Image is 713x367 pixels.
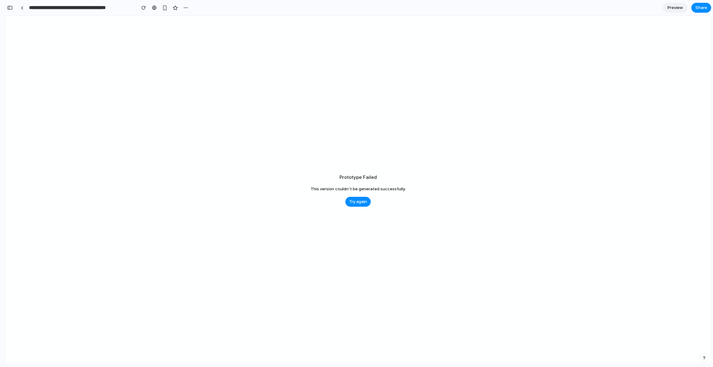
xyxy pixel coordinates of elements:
span: Preview [668,5,683,11]
button: Try again [345,197,371,207]
span: Share [695,5,707,11]
span: This version couldn't be generated successfully. [311,186,406,192]
a: Preview [663,3,688,13]
button: Share [691,3,711,13]
span: Try again [349,199,367,205]
h2: Prototype Failed [339,174,377,181]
